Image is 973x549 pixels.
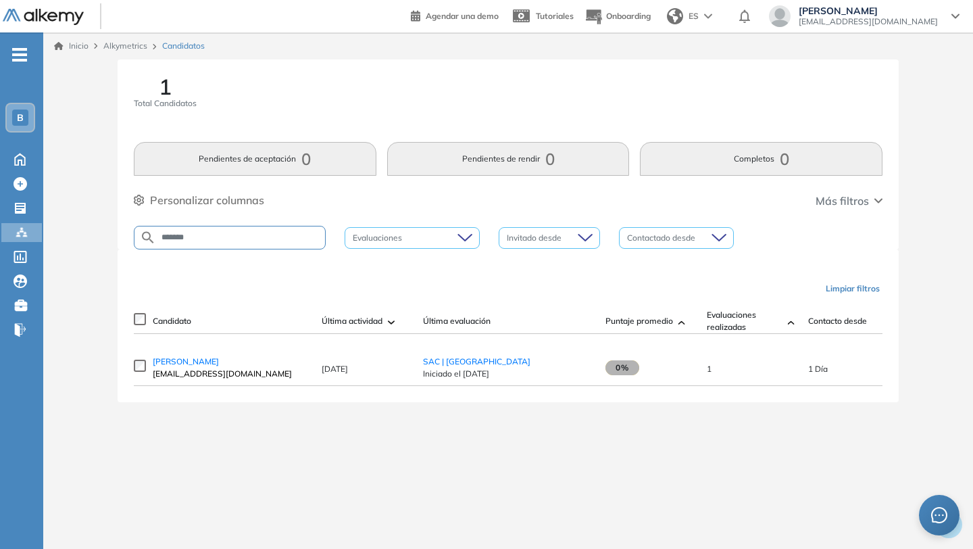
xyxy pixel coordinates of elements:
[423,368,592,380] span: Iniciado el [DATE]
[820,277,885,300] button: Limpiar filtros
[134,192,264,208] button: Personalizar columnas
[12,53,27,56] i: -
[426,11,499,21] span: Agendar una demo
[388,320,395,325] img: [missing "en.ARROW_ALT" translation]
[931,507,947,523] span: message
[605,315,673,327] span: Puntaje promedio
[153,368,308,380] span: [EMAIL_ADDRESS][DOMAIN_NAME]
[799,5,938,16] span: [PERSON_NAME]
[159,76,172,97] span: 1
[689,10,699,22] span: ES
[387,142,630,176] button: Pendientes de rendir0
[423,356,530,366] a: SAC | [GEOGRAPHIC_DATA]
[808,315,867,327] span: Contacto desde
[606,11,651,21] span: Onboarding
[103,41,147,51] span: Alkymetrics
[799,16,938,27] span: [EMAIL_ADDRESS][DOMAIN_NAME]
[707,309,782,333] span: Evaluaciones realizadas
[134,142,376,176] button: Pendientes de aceptación0
[667,8,683,24] img: world
[640,142,882,176] button: Completos0
[423,315,491,327] span: Última evaluación
[411,7,499,23] a: Agendar una demo
[322,315,382,327] span: Última actividad
[808,364,828,374] span: 15-sep-2025
[707,364,712,374] span: 1
[322,364,348,374] span: [DATE]
[536,11,574,21] span: Tutoriales
[153,356,219,366] span: [PERSON_NAME]
[17,112,24,123] span: B
[162,40,205,52] span: Candidatos
[140,229,156,246] img: SEARCH_ALT
[678,320,685,325] img: [missing "en.ARROW_ALT" translation]
[704,14,712,19] img: arrow
[605,360,639,375] span: 0%
[54,40,89,52] a: Inicio
[788,320,795,325] img: [missing "en.ARROW_ALT" translation]
[150,192,264,208] span: Personalizar columnas
[153,315,191,327] span: Candidato
[584,2,651,31] button: Onboarding
[816,193,882,209] button: Más filtros
[816,193,869,209] span: Más filtros
[3,9,84,26] img: Logo
[153,356,308,368] a: [PERSON_NAME]
[134,97,197,110] span: Total Candidatos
